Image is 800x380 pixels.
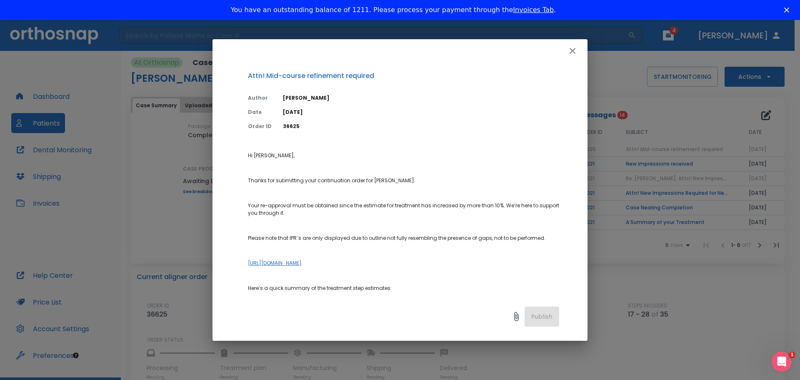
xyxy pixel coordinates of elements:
[248,259,302,267] a: [URL][DOMAIN_NAME]
[248,123,273,130] p: Order ID
[248,177,559,184] p: Thanks for submitting your continuation order for [PERSON_NAME].
[248,284,559,292] p: Here’s a quick summary of the treatment step estimates:
[248,202,559,217] p: Your re-approval must be obtained since the estimate for treatment has increased by more than 10%...
[789,352,795,358] span: 1
[248,71,559,81] p: Attn! Mid-course refinement required
[283,108,559,116] p: [DATE]
[248,152,559,159] p: Hi [PERSON_NAME],
[513,6,554,14] a: Invoices Tab
[283,123,559,130] p: 36625
[248,108,273,116] p: Date
[772,352,792,372] iframe: Intercom live chat
[283,94,559,102] p: [PERSON_NAME]
[231,6,556,14] div: You have an outstanding balance of 1211. Please process your payment through the .
[784,8,792,13] div: Close
[248,94,273,102] p: Author
[248,234,559,242] p: Please note that IPR`s are only displayed due to outline not fully resembling the presence of gap...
